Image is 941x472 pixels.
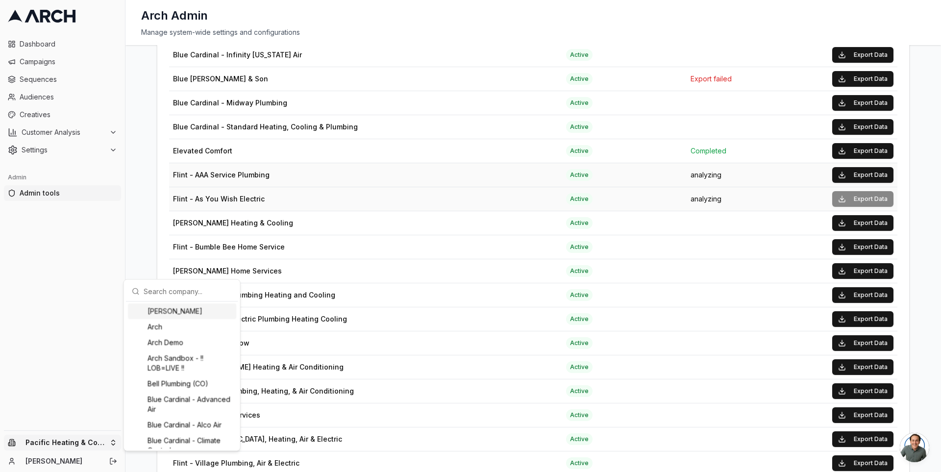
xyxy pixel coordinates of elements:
[128,350,236,376] div: Arch Sandbox - !! LOB=LIVE !!
[128,433,236,458] div: Blue Cardinal - Climate Control
[128,319,236,335] div: Arch
[128,335,236,350] div: Arch Demo
[128,392,236,417] div: Blue Cardinal - Advanced Air
[144,281,232,301] input: Search company...
[128,417,236,433] div: Blue Cardinal - Alco Air
[126,301,238,448] div: Suggestions
[128,303,236,319] div: [PERSON_NAME]
[128,376,236,392] div: Bell Plumbing (CO)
